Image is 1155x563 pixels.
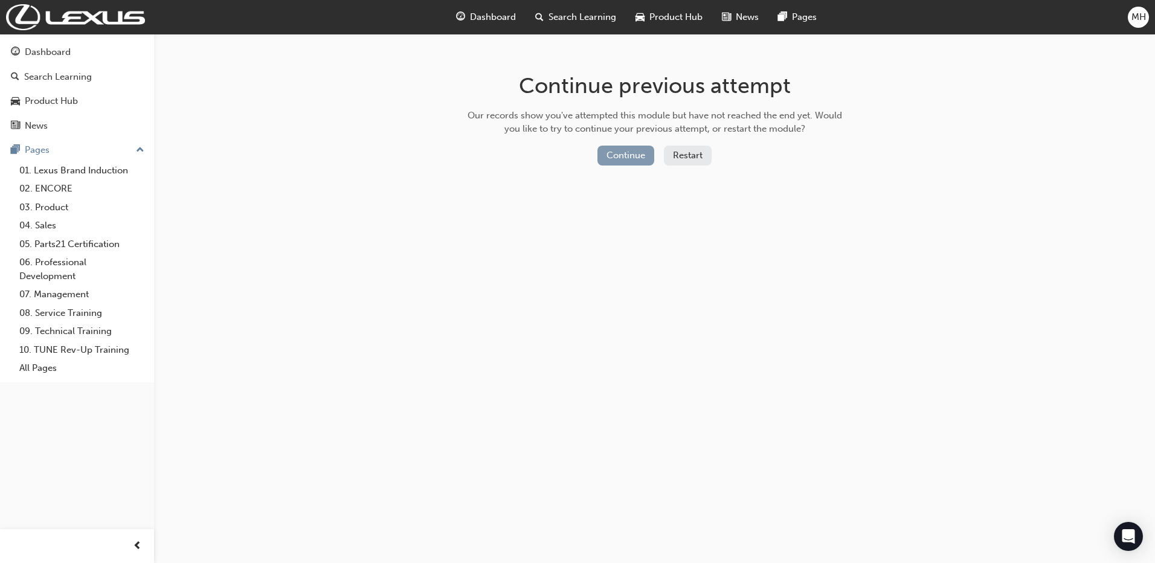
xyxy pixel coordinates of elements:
span: News [736,10,759,24]
span: search-icon [11,72,19,83]
a: 02. ENCORE [14,179,149,198]
a: 08. Service Training [14,304,149,323]
span: up-icon [136,143,144,158]
a: 04. Sales [14,216,149,235]
a: 06. Professional Development [14,253,149,285]
a: news-iconNews [712,5,768,30]
a: 07. Management [14,285,149,304]
a: pages-iconPages [768,5,826,30]
button: Continue [597,146,654,166]
a: Product Hub [5,90,149,112]
span: prev-icon [133,539,142,554]
button: MH [1128,7,1149,28]
span: news-icon [11,121,20,132]
span: search-icon [535,10,544,25]
a: Dashboard [5,41,149,63]
span: car-icon [635,10,645,25]
span: car-icon [11,96,20,107]
a: 03. Product [14,198,149,217]
a: car-iconProduct Hub [626,5,712,30]
h1: Continue previous attempt [463,72,846,99]
span: pages-icon [778,10,787,25]
a: search-iconSearch Learning [526,5,626,30]
div: Dashboard [25,45,71,59]
span: pages-icon [11,145,20,156]
div: News [25,119,48,133]
a: 01. Lexus Brand Induction [14,161,149,180]
div: Our records show you've attempted this module but have not reached the end yet. Would you like to... [463,109,846,136]
a: News [5,115,149,137]
a: Search Learning [5,66,149,88]
span: Dashboard [470,10,516,24]
div: Open Intercom Messenger [1114,522,1143,551]
button: Pages [5,139,149,161]
span: guage-icon [11,47,20,58]
a: 09. Technical Training [14,322,149,341]
button: DashboardSearch LearningProduct HubNews [5,39,149,139]
span: news-icon [722,10,731,25]
button: Restart [664,146,712,166]
div: Search Learning [24,70,92,84]
span: Pages [792,10,817,24]
a: guage-iconDashboard [446,5,526,30]
a: 05. Parts21 Certification [14,235,149,254]
span: guage-icon [456,10,465,25]
div: Product Hub [25,94,78,108]
span: Search Learning [549,10,616,24]
a: All Pages [14,359,149,378]
a: 10. TUNE Rev-Up Training [14,341,149,359]
img: Trak [6,4,145,30]
span: Product Hub [649,10,703,24]
div: Pages [25,143,50,157]
span: MH [1131,10,1146,24]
